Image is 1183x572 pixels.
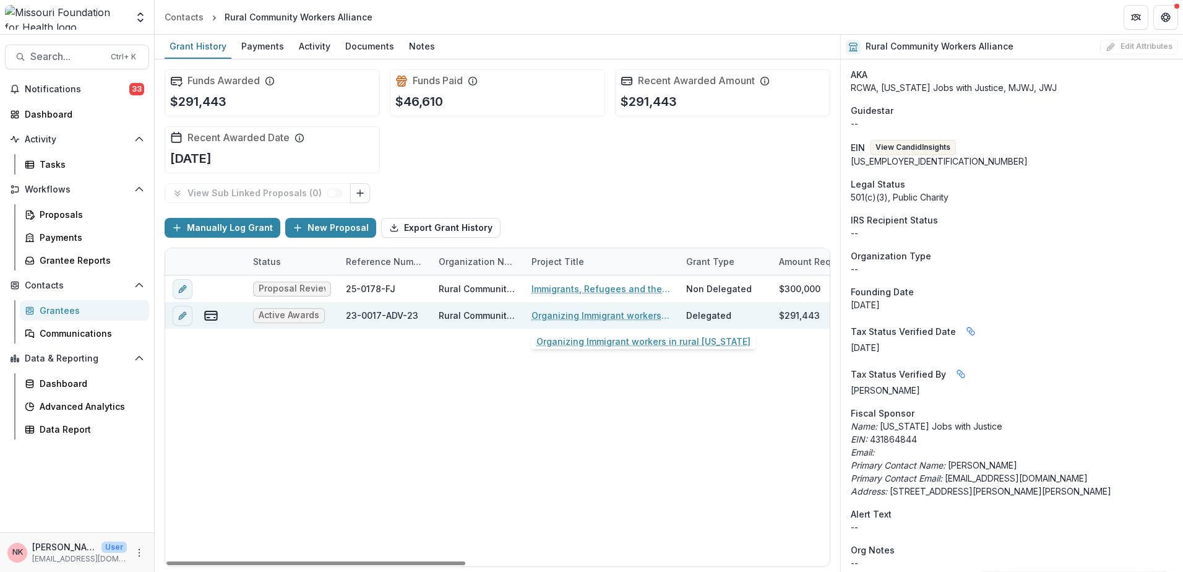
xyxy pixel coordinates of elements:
p: 431864844 [851,433,1173,446]
div: Reference Number [338,248,431,275]
button: Partners [1124,5,1148,30]
i: Email: [851,447,874,457]
span: Proposal Review [259,284,325,294]
p: $291,443 [621,92,677,111]
div: Status [246,248,338,275]
div: Delegated [686,309,731,322]
p: [STREET_ADDRESS][PERSON_NAME][PERSON_NAME] [851,485,1173,498]
div: 23-0017-ADV-23 [346,309,418,322]
p: EIN [851,141,865,154]
p: [PERSON_NAME] [32,540,97,553]
div: [DATE] [851,298,1173,311]
span: Org Notes [851,544,895,557]
p: [EMAIL_ADDRESS][DOMAIN_NAME] [32,553,127,565]
div: Organization Name [431,248,524,275]
span: Fiscal Sponsor [851,407,914,420]
div: Communications [40,327,139,340]
button: edit [173,306,192,326]
span: Guidestar [851,104,893,117]
span: 33 [129,83,144,95]
p: $46,610 [395,92,443,111]
i: Primary Contact Name: [851,460,945,470]
p: [DATE] [170,149,212,168]
div: Ctrl + K [108,50,139,64]
p: -- [851,557,1173,570]
div: Rural Community Workers Alliance [225,11,372,24]
a: Notes [404,35,440,59]
p: [PERSON_NAME] [851,459,1173,472]
a: Grantees [20,300,149,321]
div: Amount Requested [772,255,869,268]
a: Grant History [165,35,231,59]
p: [DATE] [851,341,1173,354]
span: Data & Reporting [25,353,129,364]
div: Grant History [165,37,231,55]
div: $300,000 [779,282,820,295]
button: Get Help [1153,5,1178,30]
button: View CandidInsights [870,140,956,155]
div: Amount Requested [772,248,895,275]
div: Project Title [524,248,679,275]
span: Contacts [25,280,129,291]
div: Documents [340,37,399,55]
div: 501(c)(3), Public Charity [851,191,1173,204]
h2: Funds Paid [413,75,463,87]
div: Non Delegated [686,282,752,295]
p: -- [851,521,1173,534]
h2: Recent Awarded Amount [638,75,755,87]
div: Contacts [165,11,204,24]
span: Tax Status Verified Date [851,325,956,338]
a: Grantee Reports [20,250,149,271]
p: [EMAIL_ADDRESS][DOMAIN_NAME] [851,472,1173,485]
div: Dashboard [40,377,139,390]
button: Open Contacts [5,275,149,295]
button: View Sub Linked Proposals (0) [165,183,351,203]
p: $291,443 [170,92,226,111]
div: Activity [294,37,335,55]
i: Name: [851,421,877,431]
p: RCWA, [US_STATE] Jobs with Justice, MJWJ, JWJ [851,81,1173,94]
button: Manually Log Grant [165,218,280,238]
span: IRS Recipient Status [851,214,938,227]
button: Linked binding [961,321,981,341]
span: Legal Status [851,178,905,191]
div: Rural Community Workers Alliance [439,282,517,295]
button: New Proposal [285,218,376,238]
div: Grantee Reports [40,254,139,267]
div: Grant Type [679,255,742,268]
div: Project Title [524,255,591,268]
h2: Funds Awarded [187,75,260,87]
div: Reference Number [338,255,431,268]
h2: Rural Community Workers Alliance [866,41,1013,52]
button: edit [173,279,192,299]
button: Link Grants [350,183,370,203]
button: Open Workflows [5,180,149,199]
img: Missouri Foundation for Health logo [5,5,127,30]
button: Search... [5,45,149,69]
a: Communications [20,323,149,344]
div: 25-0178-FJ [346,282,395,295]
div: Proposals [40,208,139,221]
button: Open Activity [5,129,149,149]
div: Grant Type [679,248,772,275]
p: User [101,542,127,553]
div: [US_EMPLOYER_IDENTIFICATION_NUMBER] [851,155,1173,168]
a: Payments [20,227,149,248]
div: Nancy Kelley [12,548,23,557]
div: Data Report [40,423,139,436]
button: Linked binding [951,364,971,384]
p: View Sub Linked Proposals ( 0 ) [187,188,327,199]
i: Primary Contact Email: [851,473,942,483]
span: Activity [25,134,129,145]
div: -- [851,227,1173,240]
div: Dashboard [25,108,139,121]
span: Active Awards [259,310,319,321]
a: Data Report [20,419,149,440]
p: [PERSON_NAME] [851,384,1173,397]
span: Search... [30,51,103,63]
a: Contacts [160,8,209,26]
